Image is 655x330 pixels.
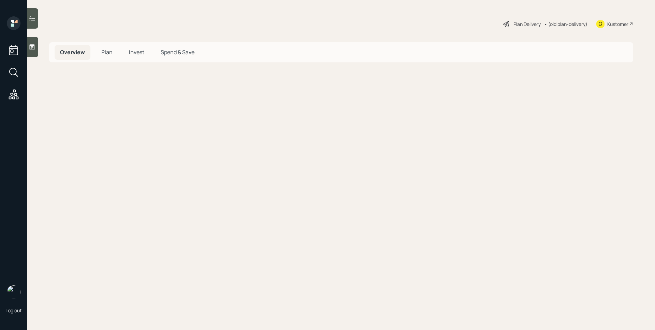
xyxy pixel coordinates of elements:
span: Overview [60,48,85,56]
span: Invest [129,48,144,56]
div: • (old plan-delivery) [544,20,587,28]
span: Spend & Save [161,48,194,56]
div: Kustomer [607,20,628,28]
img: james-distasi-headshot.png [7,285,20,299]
div: Log out [5,307,22,314]
span: Plan [101,48,113,56]
div: Plan Delivery [513,20,541,28]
